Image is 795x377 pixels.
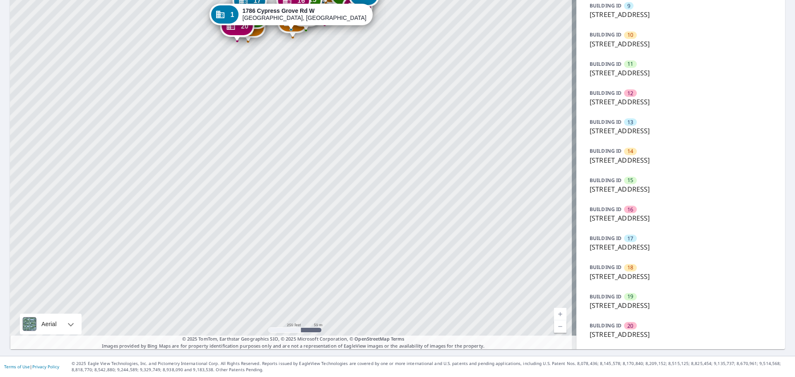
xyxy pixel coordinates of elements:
div: Aerial [20,314,82,334]
p: BUILDING ID [590,206,622,213]
span: 20 [627,322,633,330]
span: © 2025 TomTom, Earthstar Geographics SIO, © 2025 Microsoft Corporation, © [182,336,405,343]
p: [STREET_ADDRESS] [590,242,772,252]
a: Terms of Use [4,364,30,370]
p: BUILDING ID [590,118,622,125]
p: [STREET_ADDRESS] [590,39,772,49]
p: [STREET_ADDRESS] [590,184,772,194]
p: [STREET_ADDRESS] [590,300,772,310]
p: [STREET_ADDRESS] [590,97,772,107]
p: BUILDING ID [590,235,622,242]
p: [STREET_ADDRESS] [590,10,772,19]
span: 18 [627,264,633,271]
span: 16 [627,206,633,214]
span: 14 [627,147,633,155]
div: [GEOGRAPHIC_DATA], [GEOGRAPHIC_DATA] 75092 [243,7,367,22]
p: | [4,364,59,369]
a: Current Level 17, Zoom In [554,308,566,320]
p: [STREET_ADDRESS] [590,271,772,281]
p: Images provided by Bing Maps are for property identification purposes only and are not a represen... [10,336,576,349]
p: [STREET_ADDRESS] [590,68,772,78]
span: 9 [627,2,630,10]
span: 15 [627,176,633,184]
div: Aerial [39,314,59,334]
span: 10 [627,31,633,39]
span: 1 [230,12,234,18]
span: 13 [627,118,633,126]
p: [STREET_ADDRESS] [590,329,772,339]
span: 17 [627,235,633,243]
p: BUILDING ID [590,2,622,9]
p: BUILDING ID [590,60,622,67]
span: 19 [627,293,633,300]
p: BUILDING ID [590,293,622,300]
p: BUILDING ID [590,264,622,271]
p: © 2025 Eagle View Technologies, Inc. and Pictometry International Corp. All Rights Reserved. Repo... [72,360,791,373]
p: BUILDING ID [590,31,622,38]
div: Dropped pin, building 1, Commercial property, 1786 Cypress Grove Rd W Sherman, TX 75092 [209,4,372,29]
a: Terms [391,336,405,342]
p: BUILDING ID [590,147,622,154]
a: Privacy Policy [32,364,59,370]
p: [STREET_ADDRESS] [590,155,772,165]
span: 11 [627,60,633,68]
span: 20 [241,23,248,29]
p: [STREET_ADDRESS] [590,213,772,223]
strong: 1786 Cypress Grove Rd W [243,7,315,14]
span: 12 [627,89,633,97]
p: BUILDING ID [590,177,622,184]
a: OpenStreetMap [354,336,389,342]
p: BUILDING ID [590,89,622,96]
p: BUILDING ID [590,322,622,329]
a: Current Level 17, Zoom Out [554,320,566,333]
p: [STREET_ADDRESS] [590,126,772,136]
